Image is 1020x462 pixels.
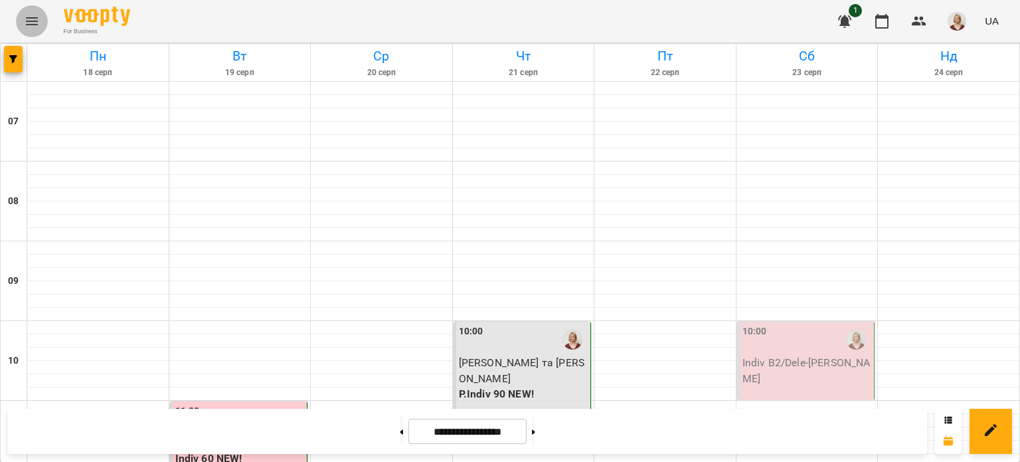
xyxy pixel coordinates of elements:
[171,46,309,66] h6: Вт
[171,66,309,79] h6: 19 серп
[979,9,1004,33] button: UA
[849,4,862,17] span: 1
[313,66,450,79] h6: 20 серп
[8,274,19,289] h6: 09
[64,27,130,36] span: For Business
[985,14,999,28] span: UA
[562,330,582,350] img: Косарик Анастасія
[880,46,1017,66] h6: Нд
[948,12,966,31] img: b6bf6b059c2aeaed886fa5ba7136607d.jpg
[29,46,167,66] h6: Пн
[596,46,734,66] h6: Пт
[880,66,1017,79] h6: 24 серп
[459,356,584,385] span: [PERSON_NAME] та [PERSON_NAME]
[742,324,767,339] label: 10:00
[846,330,866,350] img: Косарик Анастасія
[29,66,167,79] h6: 18 серп
[64,7,130,26] img: Voopty Logo
[8,114,19,129] h6: 07
[459,386,588,402] p: P.Indiv 90 NEW!
[596,66,734,79] h6: 22 серп
[16,5,48,37] button: Menu
[455,66,592,79] h6: 21 серп
[738,46,876,66] h6: Сб
[459,324,483,339] label: 10:00
[455,46,592,66] h6: Чт
[738,66,876,79] h6: 23 серп
[8,354,19,368] h6: 10
[8,194,19,209] h6: 08
[742,355,872,386] p: Indiv B2/Dele - [PERSON_NAME]
[313,46,450,66] h6: Ср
